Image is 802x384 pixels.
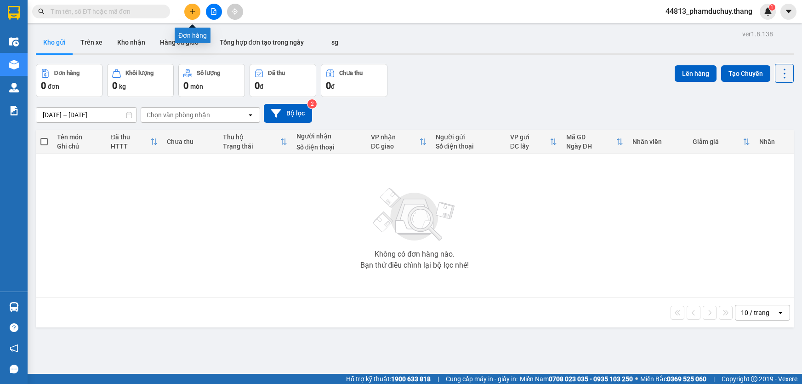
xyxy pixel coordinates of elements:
div: Mã GD [566,133,616,141]
img: warehouse-icon [9,302,19,312]
span: notification [10,344,18,353]
span: Tổng hợp đơn tạo trong ngày [220,39,304,46]
span: 0 [112,80,117,91]
img: svg+xml;base64,PHN2ZyBjbGFzcz0ibGlzdC1wbHVnX19zdmciIHhtbG5zPSJodHRwOi8vd3d3LnczLm9yZy8yMDAwL3N2Zy... [369,183,461,247]
button: Hàng đã giao [153,31,206,53]
div: Số lượng [197,70,220,76]
th: Toggle SortBy [562,130,628,154]
button: Đã thu0đ [250,64,316,97]
div: Đơn hàng [54,70,80,76]
span: đơn [48,83,59,90]
th: Toggle SortBy [218,130,291,154]
sup: 1 [769,4,775,11]
button: Kho gửi [36,31,73,53]
button: Chưa thu0đ [321,64,387,97]
span: search [38,8,45,15]
img: warehouse-icon [9,83,19,92]
div: Tên món [57,133,102,141]
img: warehouse-icon [9,37,19,46]
div: 10 / trang [741,308,769,317]
div: Ngày ĐH [566,143,616,150]
div: ĐC giao [371,143,419,150]
span: Miền Bắc [640,374,706,384]
svg: open [777,309,784,316]
button: Đơn hàng0đơn [36,64,102,97]
span: plus [189,8,196,15]
span: đ [260,83,263,90]
input: Tìm tên, số ĐT hoặc mã đơn [51,6,159,17]
div: ĐC lấy [510,143,550,150]
span: message [10,365,18,373]
sup: 2 [307,99,317,109]
div: Nhân viên [632,138,683,145]
button: Lên hàng [675,65,717,82]
span: | [438,374,439,384]
button: file-add [206,4,222,20]
th: Toggle SortBy [506,130,562,154]
span: file-add [210,8,217,15]
span: ⚪️ [635,377,638,381]
span: 0 [41,80,46,91]
svg: open [247,111,254,119]
strong: 0708 023 035 - 0935 103 250 [549,375,633,383]
button: Kho nhận [110,31,153,53]
span: 0 [183,80,188,91]
div: HTTT [111,143,150,150]
div: Chưa thu [167,138,214,145]
span: caret-down [785,7,793,16]
div: ver 1.8.138 [742,29,773,39]
div: Ghi chú [57,143,102,150]
div: Chưa thu [339,70,363,76]
span: Hỗ trợ kỹ thuật: [346,374,431,384]
span: question-circle [10,323,18,332]
div: Giảm giá [693,138,743,145]
img: warehouse-icon [9,60,19,69]
button: aim [227,4,243,20]
th: Toggle SortBy [688,130,755,154]
div: Đã thu [268,70,285,76]
button: Bộ lọc [264,104,312,123]
span: | [713,374,715,384]
span: 44813_phamduchuy.thang [658,6,760,17]
button: Khối lượng0kg [107,64,174,97]
div: Khối lượng [125,70,154,76]
span: 0 [255,80,260,91]
div: Không có đơn hàng nào. [375,251,455,258]
img: solution-icon [9,106,19,115]
span: Miền Nam [520,374,633,384]
div: Số điện thoại [296,143,362,151]
span: aim [232,8,238,15]
div: Số điện thoại [436,143,501,150]
button: Số lượng0món [178,64,245,97]
div: VP gửi [510,133,550,141]
div: Đã thu [111,133,150,141]
strong: 1900 633 818 [391,375,431,383]
div: Người nhận [296,132,362,140]
span: Cung cấp máy in - giấy in: [446,374,518,384]
span: sg [331,39,338,46]
div: Nhãn [759,138,789,145]
input: Select a date range. [36,108,137,122]
div: Chọn văn phòng nhận [147,110,210,120]
span: món [190,83,203,90]
strong: 0369 525 060 [667,375,706,383]
button: caret-down [780,4,796,20]
span: 1 [770,4,774,11]
div: Bạn thử điều chỉnh lại bộ lọc nhé! [360,262,469,269]
th: Toggle SortBy [366,130,431,154]
div: Thu hộ [223,133,279,141]
div: Trạng thái [223,143,279,150]
div: VP nhận [371,133,419,141]
span: đ [331,83,335,90]
button: Trên xe [73,31,110,53]
button: Tạo Chuyến [721,65,770,82]
img: logo-vxr [8,6,20,20]
div: Đơn hàng [175,28,210,43]
span: 0 [326,80,331,91]
button: plus [184,4,200,20]
img: icon-new-feature [764,7,772,16]
span: copyright [751,376,757,382]
span: kg [119,83,126,90]
th: Toggle SortBy [106,130,162,154]
div: Người gửi [436,133,501,141]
